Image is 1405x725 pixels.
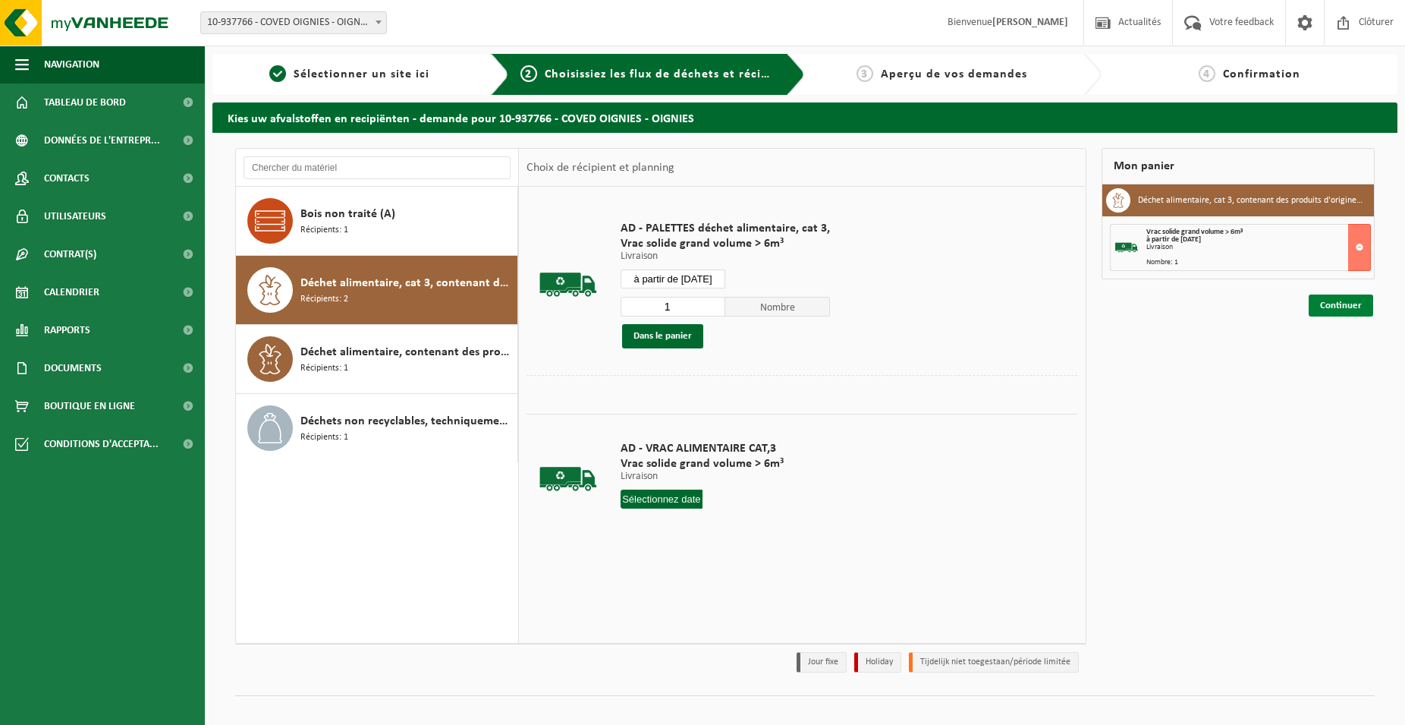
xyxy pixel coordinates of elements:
[881,68,1027,80] span: Aperçu de vos demandes
[244,156,511,179] input: Chercher du matériel
[220,65,479,84] a: 1Sélectionner un site ici
[909,652,1079,673] li: Tijdelijk niet toegestaan/période limitée
[44,197,106,235] span: Utilisateurs
[300,223,348,238] span: Récipients: 1
[622,324,703,348] button: Dans le panier
[854,652,901,673] li: Holiday
[300,343,514,361] span: Déchet alimentaire, contenant des produits d'origine animale, non emballé, catégorie 3
[236,394,518,462] button: Déchets non recyclables, techniquement non combustibles (combustibles) Récipients: 1
[621,490,702,509] input: Sélectionnez date
[1146,259,1371,266] div: Nombre: 1
[44,349,102,387] span: Documents
[300,361,348,376] span: Récipients: 1
[44,387,135,425] span: Boutique en ligne
[300,412,514,430] span: Déchets non recyclables, techniquement non combustibles (combustibles)
[44,311,90,349] span: Rapports
[725,297,830,317] span: Nombre
[1146,235,1201,244] strong: à partir de [DATE]
[621,456,784,471] span: Vrac solide grand volume > 6m³
[44,425,159,463] span: Conditions d'accepta...
[621,270,725,288] input: Sélectionnez date
[269,65,286,82] span: 1
[621,221,830,236] span: AD - PALETTES déchet alimentaire, cat 3,
[44,235,96,273] span: Contrat(s)
[621,441,784,456] span: AD - VRAC ALIMENTAIRE CAT,3
[300,292,348,307] span: Récipients: 2
[44,159,90,197] span: Contacts
[44,84,126,121] span: Tableau de bord
[545,68,797,80] span: Choisissiez les flux de déchets et récipients
[44,121,160,159] span: Données de l'entrepr...
[992,17,1068,28] strong: [PERSON_NAME]
[236,256,518,325] button: Déchet alimentaire, cat 3, contenant des produits d'origine animale, emballage synthétique Récipi...
[621,471,784,482] p: Livraison
[1199,65,1215,82] span: 4
[1223,68,1300,80] span: Confirmation
[300,274,514,292] span: Déchet alimentaire, cat 3, contenant des produits d'origine animale, emballage synthétique
[44,46,99,84] span: Navigation
[212,102,1397,132] h2: Kies uw afvalstoffen en recipiënten - demande pour 10-937766 - COVED OIGNIES - OIGNIES
[1146,228,1243,236] span: Vrac solide grand volume > 6m³
[200,11,387,34] span: 10-937766 - COVED OIGNIES - OIGNIES
[236,187,518,256] button: Bois non traité (A) Récipients: 1
[520,65,537,82] span: 2
[1146,244,1371,251] div: Livraison
[621,251,830,262] p: Livraison
[519,149,682,187] div: Choix de récipient et planning
[621,236,830,251] span: Vrac solide grand volume > 6m³
[1309,295,1373,317] a: Continuer
[797,652,847,673] li: Jour fixe
[300,430,348,445] span: Récipients: 1
[201,12,386,33] span: 10-937766 - COVED OIGNIES - OIGNIES
[1138,188,1363,213] h3: Déchet alimentaire, cat 3, contenant des produits d'origine animale, emballage synthétique
[300,205,395,223] span: Bois non traité (A)
[236,325,518,394] button: Déchet alimentaire, contenant des produits d'origine animale, non emballé, catégorie 3 Récipients: 1
[857,65,873,82] span: 3
[294,68,429,80] span: Sélectionner un site ici
[44,273,99,311] span: Calendrier
[1102,148,1375,184] div: Mon panier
